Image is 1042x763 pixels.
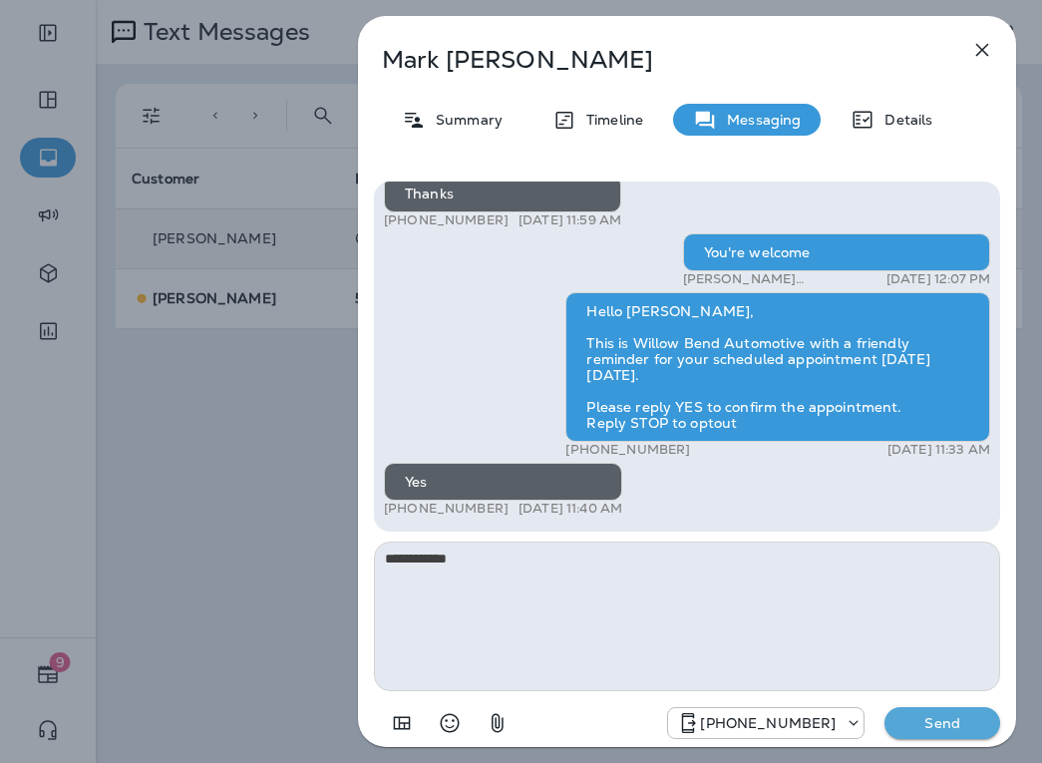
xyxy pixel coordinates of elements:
[886,271,990,287] p: [DATE] 12:07 PM
[683,233,990,271] div: You're welcome
[700,715,836,731] p: [PHONE_NUMBER]
[683,271,868,287] p: [PERSON_NAME] WillowBend
[430,703,470,743] button: Select an emoji
[384,175,621,212] div: Thanks
[382,703,422,743] button: Add in a premade template
[382,46,926,74] p: Mark [PERSON_NAME]
[576,112,643,128] p: Timeline
[519,501,622,517] p: [DATE] 11:40 AM
[384,463,622,501] div: Yes
[887,442,990,458] p: [DATE] 11:33 AM
[668,711,864,735] div: +1 (813) 497-4455
[874,112,932,128] p: Details
[426,112,503,128] p: Summary
[519,212,621,228] p: [DATE] 11:59 AM
[384,212,509,228] p: [PHONE_NUMBER]
[900,714,984,732] p: Send
[717,112,801,128] p: Messaging
[884,707,1000,739] button: Send
[565,442,690,458] p: [PHONE_NUMBER]
[565,292,990,442] div: Hello [PERSON_NAME], This is Willow Bend Automotive with a friendly reminder for your scheduled a...
[384,501,509,517] p: [PHONE_NUMBER]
